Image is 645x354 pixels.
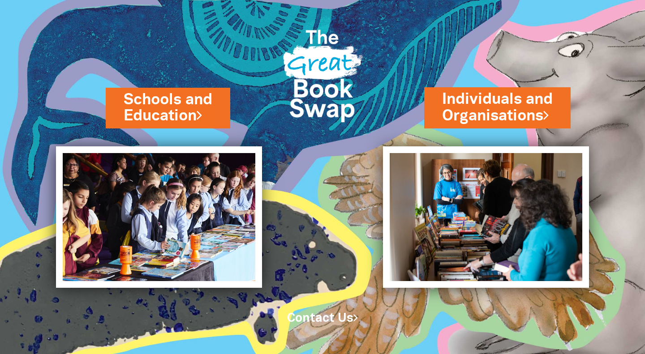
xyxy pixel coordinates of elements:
[275,11,370,136] img: Great Bookswap logo
[442,89,553,126] a: Individuals andOrganisations
[383,146,589,288] img: Individuals and Organisations
[56,146,262,288] img: Schools and Education
[124,89,212,127] a: Schools andEducation
[287,313,358,324] a: Contact Us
